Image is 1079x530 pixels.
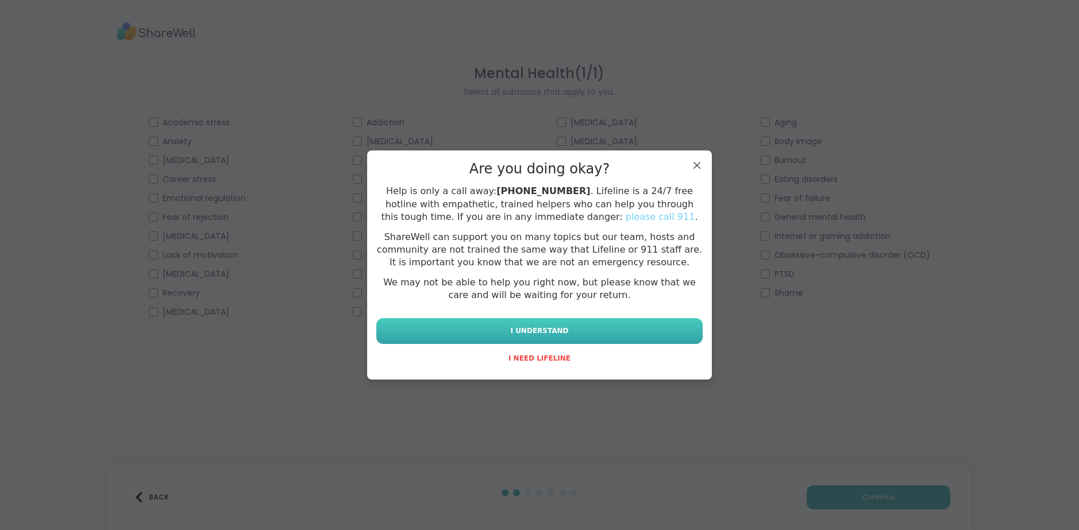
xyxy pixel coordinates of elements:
span: I UNDERSTAND [510,326,568,336]
span: I NEED LIFELINE [508,354,571,362]
p: Help is only a call away: . Lifeline is a 24/7 free hotline with empathetic, trained helpers who ... [376,185,703,223]
b: [PHONE_NUMBER] [496,185,590,196]
p: We may not be able to help you right now, but please know that we care and will be waiting for yo... [376,276,703,302]
button: I NEED LIFELINE [376,346,703,370]
h3: Are you doing okay? [469,160,610,178]
p: ShareWell can support you on many topics but our team, hosts and community are not trained the sa... [376,231,703,269]
span: please call 911 [626,211,695,222]
button: I UNDERSTAND [376,318,703,344]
